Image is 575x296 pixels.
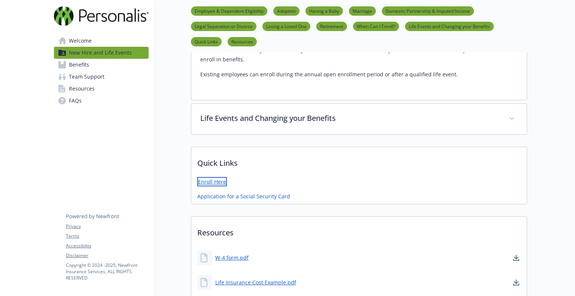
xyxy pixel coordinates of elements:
a: Terms [66,233,148,239]
a: Life Insurance Cost Example.pdf [215,278,296,286]
a: Resources [228,38,257,45]
a: Benefits [54,59,149,71]
a: Enroll Here [197,177,227,186]
a: Having a Baby [305,7,343,14]
a: Application for a Social Security Card [197,192,290,200]
a: Adoption [273,7,299,14]
a: Retirement [316,22,347,30]
a: When Can I Enroll? [353,22,399,30]
a: Marriage [349,7,376,14]
a: Domestic Partnership & Imputed Income [382,7,474,14]
a: Legal Separation or Divorce [191,22,256,30]
a: Accessibility [66,242,148,249]
p: Life Events and Changing your Benefits [200,113,500,124]
a: Losing a Loved One [262,22,310,30]
a: New Hire and Life Events [54,47,149,59]
span: FAQs [69,95,82,107]
p: Resources [191,217,527,244]
a: Disclaimer [66,252,148,259]
a: download document [512,253,521,262]
a: Quick Links [191,38,222,45]
a: Life Events and Changing your Benefits [405,22,494,30]
a: Team Support [54,71,149,83]
span: Benefits [69,59,89,71]
a: download document [512,278,521,287]
span: Team Support [69,71,104,83]
p: Quick Links [191,147,527,175]
a: W-4 form.pdf [215,254,249,262]
span: Resources [69,83,95,95]
a: Privacy [66,223,148,230]
span: New Hire and Life Events [69,47,132,59]
span: Welcome [69,35,92,47]
a: Resources [54,83,149,95]
div: When Can I Enroll? [191,31,527,100]
a: Welcome [54,35,149,47]
p: Copyright © 2024 - 2025 , Newfront Insurance Services, ALL RIGHTS RESERVED [66,262,148,281]
a: Employee & Dependent Eligibility [191,7,267,14]
a: FAQs [54,95,149,107]
div: Life Events and Changing your Benefits [191,104,527,134]
p: Existing employees can enroll during the annual open enrollment period or after a qualified life ... [200,70,518,79]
